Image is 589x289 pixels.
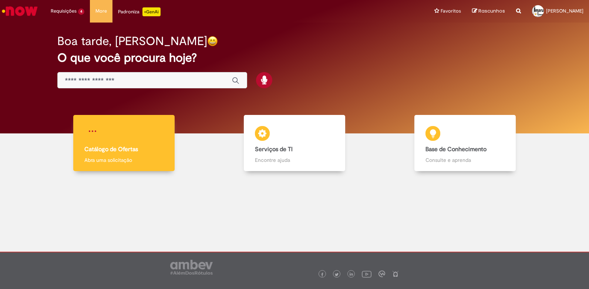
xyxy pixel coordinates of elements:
b: Base de Conhecimento [425,146,487,153]
img: logo_footer_naosei.png [392,271,399,277]
span: [PERSON_NAME] [546,8,583,14]
p: Consulte e aprenda [425,156,505,164]
img: ServiceNow [1,4,39,18]
span: Favoritos [441,7,461,15]
div: Padroniza [118,7,161,16]
p: +GenAi [142,7,161,16]
a: Serviços de TI Encontre ajuda [209,115,380,171]
p: Encontre ajuda [255,156,334,164]
img: happy-face.png [207,36,218,47]
b: Serviços de TI [255,146,293,153]
h2: Boa tarde, [PERSON_NAME] [57,35,207,48]
img: logo_footer_twitter.png [335,273,339,276]
span: Rascunhos [478,7,505,14]
img: logo_footer_facebook.png [320,273,324,276]
img: logo_footer_ambev_rotulo_gray.png [170,260,213,275]
span: Requisições [51,7,77,15]
span: More [95,7,107,15]
b: Catálogo de Ofertas [84,146,138,153]
p: Abra uma solicitação [84,156,164,164]
a: Catálogo de Ofertas Abra uma solicitação [39,115,209,171]
img: logo_footer_youtube.png [362,269,371,279]
img: logo_footer_workplace.png [378,271,385,277]
a: Base de Conhecimento Consulte e aprenda [380,115,550,171]
a: Rascunhos [472,8,505,15]
span: 4 [78,8,84,15]
img: logo_footer_linkedin.png [350,272,353,277]
h2: O que você procura hoje? [57,51,532,64]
